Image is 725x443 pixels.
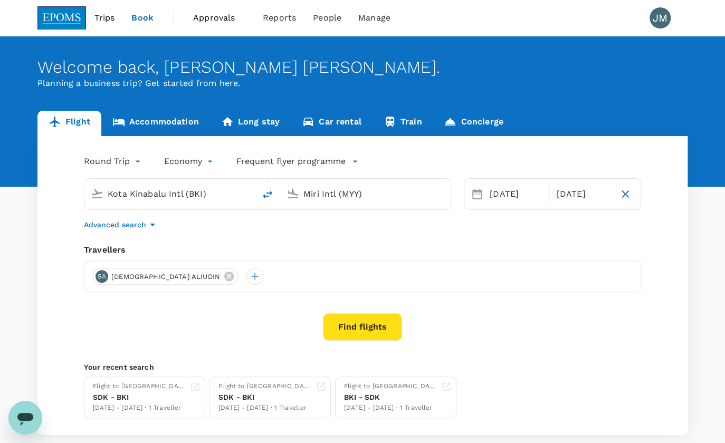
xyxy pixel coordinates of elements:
[291,111,373,136] a: Car rental
[131,12,154,24] span: Book
[84,362,641,372] p: Your recent search
[303,186,428,202] input: Going to
[323,313,402,341] button: Find flights
[108,186,233,202] input: Depart from
[218,381,311,392] div: Flight to [GEOGRAPHIC_DATA]
[37,57,688,77] div: Welcome back , [PERSON_NAME] [PERSON_NAME] .
[210,111,291,136] a: Long stay
[344,392,437,403] div: BKI - SDK
[93,381,186,392] div: Flight to [GEOGRAPHIC_DATA]
[37,6,86,30] img: EPOMS SDN BHD
[443,192,445,195] button: Open
[236,155,346,168] p: Frequent flyer programme
[485,184,547,205] div: [DATE]
[193,12,246,24] span: Approvals
[8,401,42,435] iframe: Button to launch messaging window
[84,219,146,230] p: Advanced search
[218,403,311,413] div: [DATE] - [DATE] · 1 Traveller
[84,218,159,231] button: Advanced search
[373,111,433,136] a: Train
[94,12,115,24] span: Trips
[552,184,614,205] div: [DATE]
[344,403,437,413] div: [DATE] - [DATE] · 1 Traveller
[433,111,514,136] a: Concierge
[93,268,238,285] div: SA[DEMOGRAPHIC_DATA] ALIUDIN
[247,192,250,195] button: Open
[358,12,390,24] span: Manage
[96,270,108,283] div: SA
[105,272,226,282] span: [DEMOGRAPHIC_DATA] ALIUDIN
[650,7,671,28] div: JM
[263,12,296,24] span: Reports
[84,153,143,170] div: Round Trip
[344,381,437,392] div: Flight to [GEOGRAPHIC_DATA]
[255,182,280,207] button: delete
[93,392,186,403] div: SDK - BKI
[164,153,215,170] div: Economy
[37,77,688,90] p: Planning a business trip? Get started from here.
[101,111,210,136] a: Accommodation
[93,403,186,413] div: [DATE] - [DATE] · 1 Traveller
[84,244,641,256] div: Travellers
[313,12,341,24] span: People
[37,111,101,136] a: Flight
[218,392,311,403] div: SDK - BKI
[236,155,358,168] button: Frequent flyer programme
